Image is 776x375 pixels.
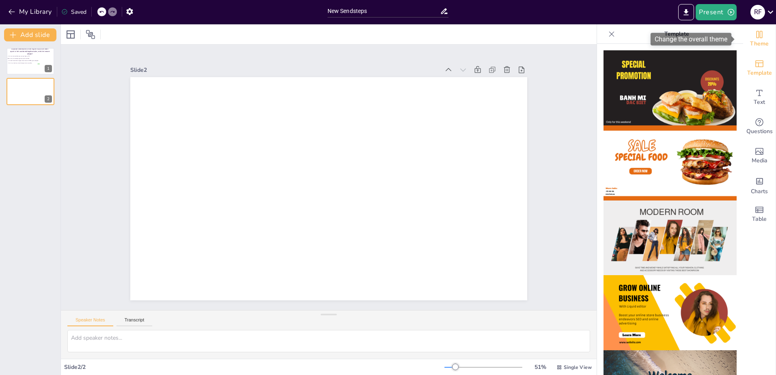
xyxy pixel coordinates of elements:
[9,58,39,59] span: Het staat al in het blauwe gedeelte en/of in het PVO.
[743,54,776,83] div: Add ready made slides
[750,39,769,48] span: Theme
[9,48,50,55] p: Waarom vermelden we het eigen risico niet meer apart in het voorbereidingsformulier, mits het eno...
[754,98,765,107] span: Text
[743,83,776,112] div: Add text boxes
[743,141,776,170] div: Add images, graphics, shapes or video
[678,4,694,20] button: Export to PowerPoint
[750,4,765,20] button: R F
[604,50,737,125] img: thumb-1.png
[64,363,444,371] div: Slide 2 / 2
[752,156,767,165] span: Media
[564,364,592,371] span: Single View
[67,317,113,326] button: Speaker Notes
[743,200,776,229] div: Add a table
[86,30,95,39] span: Position
[696,4,736,20] button: Present
[6,78,54,105] div: 2
[116,317,153,326] button: Transcript
[4,28,56,41] button: Add slide
[9,60,39,61] span: Het wordt automatisch aangepast bij de conversie in ZIB en gaat altijd goed
[45,95,52,103] div: 2
[618,24,735,44] p: Template
[530,363,550,371] div: 51 %
[747,69,772,78] span: Template
[752,215,767,224] span: Table
[651,33,731,45] div: Change the overall theme
[743,112,776,141] div: Get real-time input from your audience
[9,56,39,57] span: Het is niet relevant bij de conversie voor Agro en HID.
[45,65,52,72] div: 1
[751,187,768,196] span: Charts
[746,127,773,136] span: Questions
[6,48,54,75] div: Waarom vermelden we het eigen risico niet meer apart in het voorbereidingsformulier, mits het eno...
[750,5,765,19] div: R F
[130,66,440,74] div: Slide 2
[604,125,737,200] img: thumb-2.png
[6,5,55,18] button: My Library
[743,170,776,200] div: Add charts and graphs
[64,28,77,41] div: Layout
[743,24,776,54] div: Change the overall theme
[328,5,440,17] input: Insert title
[604,275,737,350] img: thumb-4.png
[9,62,39,64] span: Het is te veel werk om steeds het eigen risico te vermelden.
[61,8,86,16] div: Saved
[604,200,737,276] img: thumb-3.png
